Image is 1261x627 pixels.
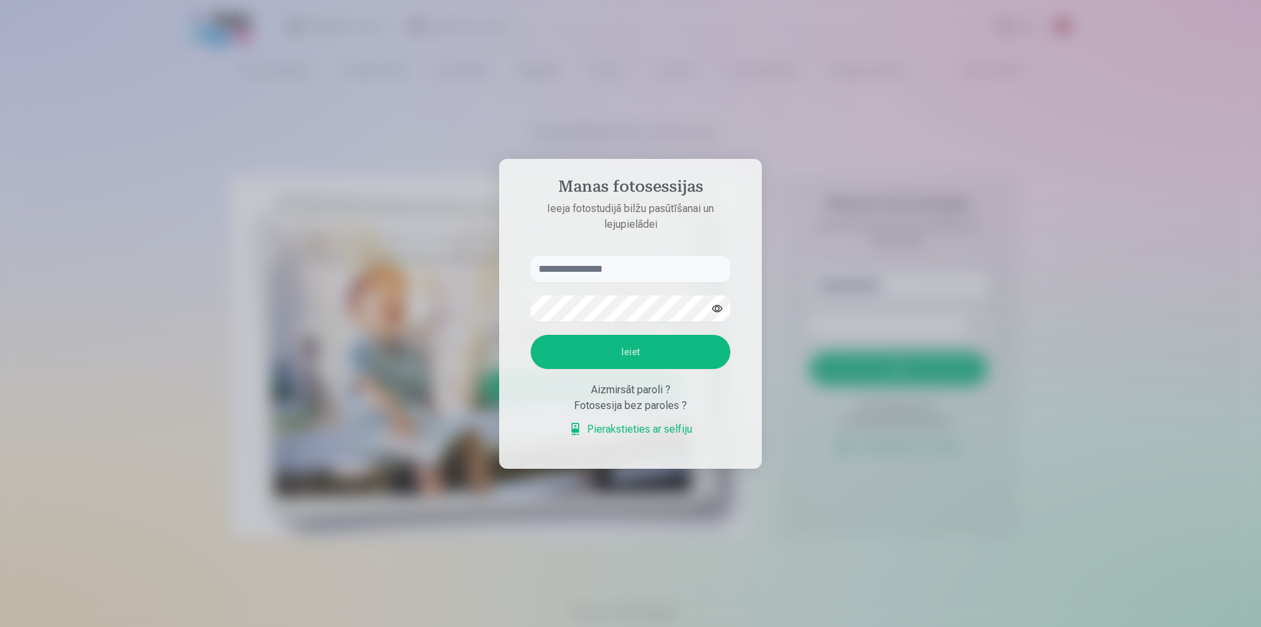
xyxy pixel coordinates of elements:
[531,398,730,414] div: Fotosesija bez paroles ?
[569,422,692,437] a: Pierakstieties ar selfiju
[531,382,730,398] div: Aizmirsāt paroli ?
[518,177,743,201] h4: Manas fotosessijas
[518,201,743,232] p: Ieeja fotostudijā bilžu pasūtīšanai un lejupielādei
[531,335,730,369] button: Ieiet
